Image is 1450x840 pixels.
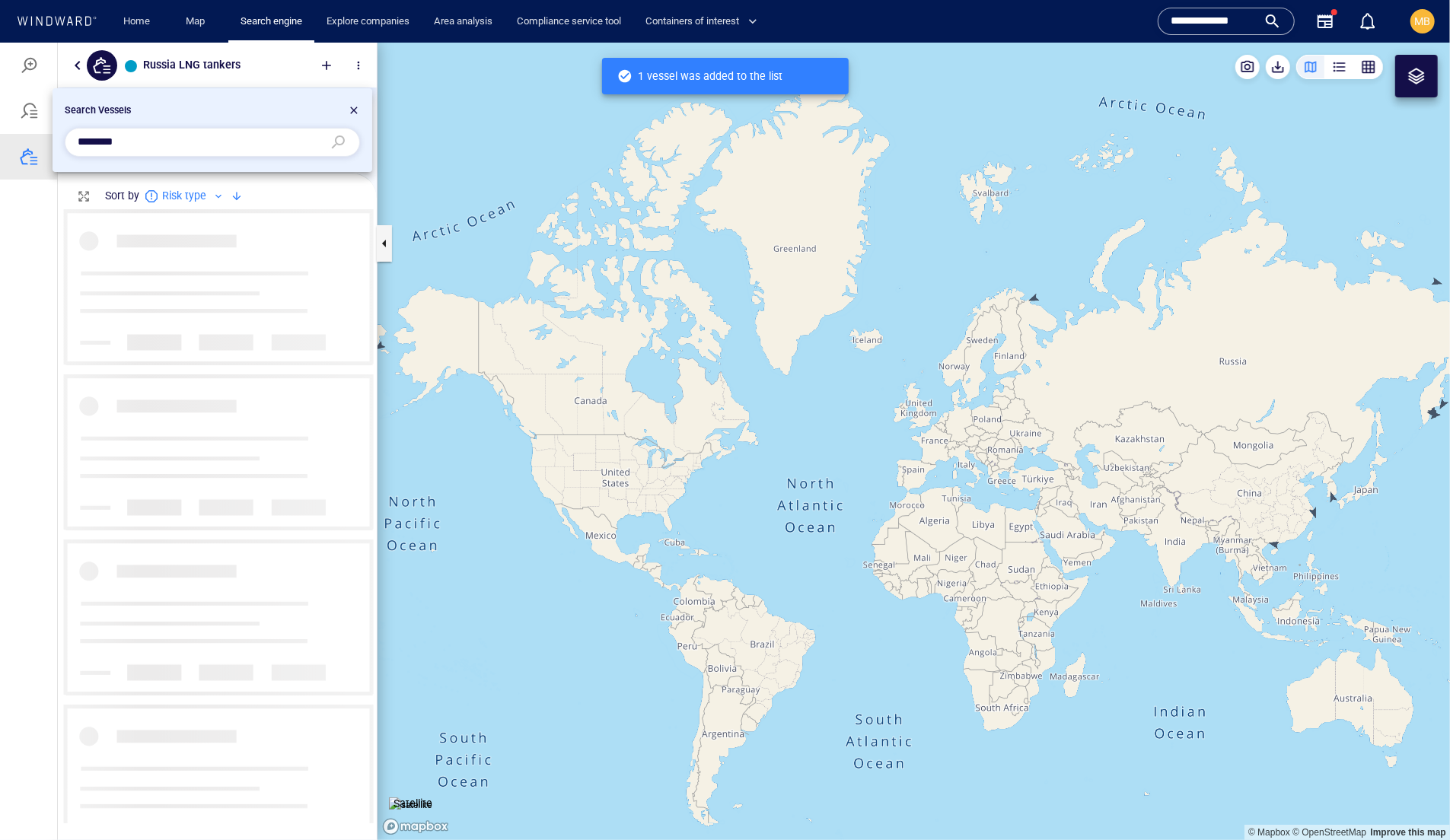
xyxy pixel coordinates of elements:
a: Area analysis [428,8,499,35]
button: MB [1407,6,1438,37]
div: Notification center [1359,12,1377,30]
span: MB [1415,15,1431,27]
a: Compliance service tool [511,8,627,35]
a: Explore companies [320,8,416,35]
a: Map [180,8,216,35]
a: Home [118,8,157,35]
button: Map [174,8,222,35]
span: Containers of interest [645,13,757,30]
button: Containers of interest [639,8,770,35]
button: Home [113,8,161,35]
a: Search engine [234,8,308,35]
iframe: Chat [1385,772,1439,829]
p: Search Vessels [65,61,131,75]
